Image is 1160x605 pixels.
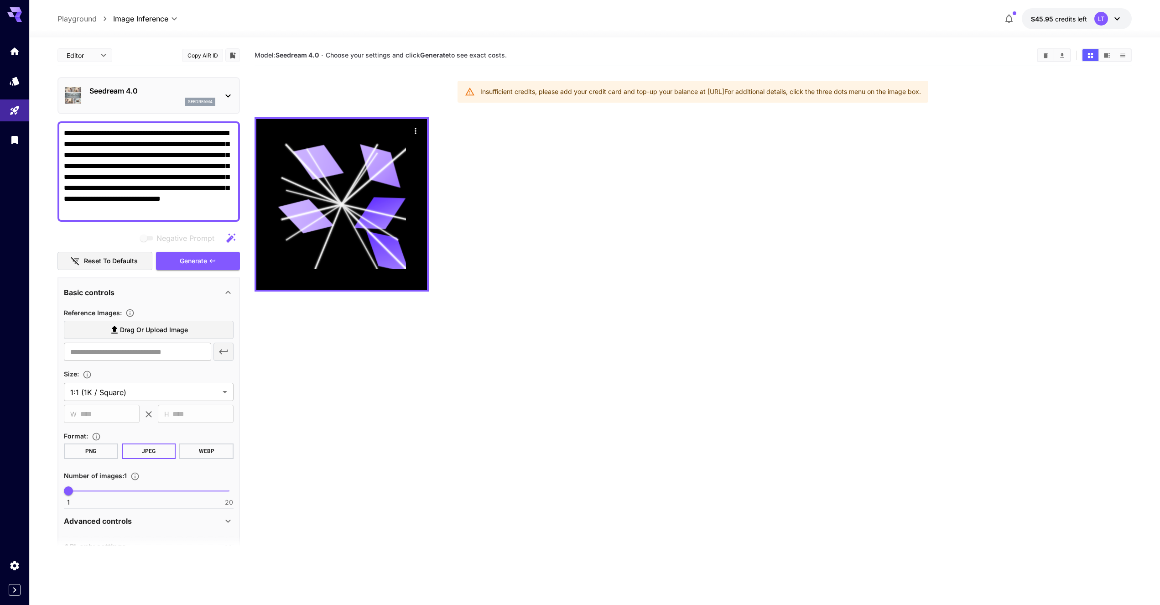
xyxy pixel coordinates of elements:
[9,105,20,116] div: Playground
[79,370,95,379] button: Adjust the dimensions of the generated image by specifying its width and height in pixels, or sel...
[64,370,79,378] span: Size :
[255,51,319,59] span: Model:
[9,560,20,571] div: Settings
[64,321,234,339] label: Drag or upload image
[64,443,118,459] button: PNG
[64,282,234,303] div: Basic controls
[113,13,168,24] span: Image Inference
[1094,12,1108,26] div: LT
[9,134,20,146] div: Library
[1038,49,1054,61] button: Clear All
[1055,15,1087,23] span: credits left
[1031,15,1055,23] span: $45.95
[64,82,234,110] div: Seedream 4.0seedream4
[188,99,213,105] p: seedream4
[57,252,152,271] button: Reset to defaults
[229,50,237,61] button: Add to library
[326,51,507,59] span: Choose your settings and click to see exact costs.
[67,51,95,60] span: Editor
[225,498,233,507] span: 20
[64,536,234,558] div: API-only settings
[1054,49,1070,61] button: Download All
[138,232,222,244] span: Negative prompts are not compatible with the selected model.
[182,49,223,62] button: Copy AIR ID
[180,256,207,267] span: Generate
[64,287,114,298] p: Basic controls
[1082,49,1098,61] button: Show media in grid view
[64,309,122,317] span: Reference Images :
[120,324,188,336] span: Drag or upload image
[1031,14,1087,24] div: $45.9526
[70,387,219,398] span: 1:1 (1K / Square)
[276,51,319,59] b: Seedream 4.0
[1099,49,1115,61] button: Show media in video view
[420,51,449,59] b: Generate
[1037,48,1071,62] div: Clear AllDownload All
[321,50,323,61] p: ·
[480,83,921,100] div: Insufficient credits, please add your credit card and top-up your balance at [URL] For additional...
[67,498,70,507] span: 1
[1022,8,1132,29] button: $45.9526LT
[88,432,104,441] button: Choose the file format for the output image.
[122,443,176,459] button: JPEG
[64,510,234,532] div: Advanced controls
[179,443,234,459] button: WEBP
[409,124,422,137] div: Actions
[9,584,21,596] button: Expand sidebar
[156,252,240,271] button: Generate
[9,46,20,57] div: Home
[127,472,143,481] button: Specify how many images to generate in a single request. Each image generation will be charged se...
[122,308,138,318] button: Upload a reference image to guide the result. This is needed for Image-to-Image or Inpainting. Su...
[1082,48,1132,62] div: Show media in grid viewShow media in video viewShow media in list view
[1115,49,1131,61] button: Show media in list view
[89,85,215,96] p: Seedream 4.0
[9,75,20,87] div: Models
[64,516,132,527] p: Advanced controls
[70,409,77,419] span: W
[57,13,97,24] a: Playground
[156,233,214,244] span: Negative Prompt
[57,13,113,24] nav: breadcrumb
[64,472,127,480] span: Number of images : 1
[164,409,169,419] span: H
[64,432,88,440] span: Format :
